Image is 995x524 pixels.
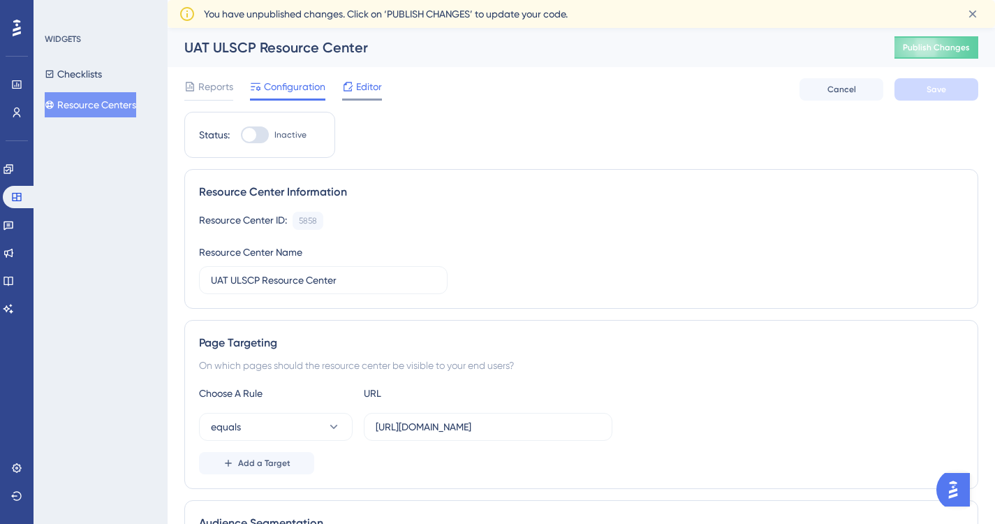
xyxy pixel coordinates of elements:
div: Resource Center ID: [199,212,287,230]
button: Add a Target [199,452,314,474]
button: Publish Changes [894,36,978,59]
button: Resource Centers [45,92,136,117]
span: Inactive [274,129,307,140]
div: 5858 [299,215,317,226]
button: Save [894,78,978,101]
span: Add a Target [238,458,290,469]
span: You have unpublished changes. Click on ‘PUBLISH CHANGES’ to update your code. [204,6,568,22]
div: Choose A Rule [199,385,353,402]
span: Save [927,84,946,95]
div: Resource Center Name [199,244,302,261]
div: WIDGETS [45,34,81,45]
div: On which pages should the resource center be visible to your end users? [199,357,964,374]
span: Configuration [264,78,325,95]
div: Page Targeting [199,335,964,351]
button: Cancel [799,78,883,101]
input: yourwebsite.com/path [376,419,600,435]
button: equals [199,413,353,441]
span: equals [211,419,241,435]
div: Resource Center Information [199,184,964,201]
span: Reports [198,78,233,95]
div: UAT ULSCP Resource Center [184,38,860,57]
span: Publish Changes [903,42,970,53]
span: Editor [356,78,382,95]
div: URL [364,385,517,402]
input: Type your Resource Center name [211,272,436,288]
span: Cancel [827,84,856,95]
iframe: UserGuiding AI Assistant Launcher [936,469,978,511]
div: Status: [199,126,230,143]
button: Checklists [45,61,102,87]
